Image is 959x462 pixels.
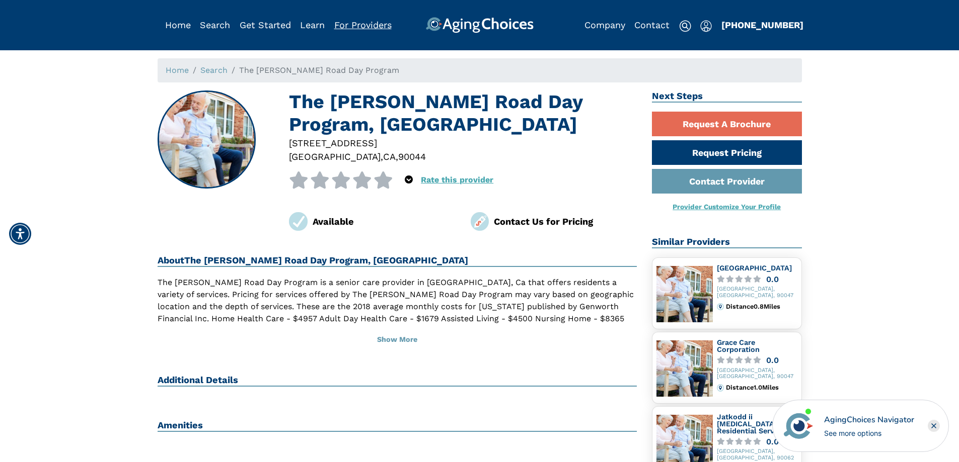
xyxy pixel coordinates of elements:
[766,275,779,283] div: 0.0
[158,375,637,387] h2: Additional Details
[158,276,637,337] p: The [PERSON_NAME] Road Day Program is a senior care provider in [GEOGRAPHIC_DATA], Ca that offers...
[717,367,797,381] div: [GEOGRAPHIC_DATA], [GEOGRAPHIC_DATA], 90047
[289,90,637,136] h1: The [PERSON_NAME] Road Day Program, [GEOGRAPHIC_DATA]
[584,20,625,30] a: Company
[381,151,383,162] span: ,
[494,215,637,228] div: Contact Us for Pricing
[158,329,637,351] button: Show More
[824,414,914,426] div: AgingChoices Navigator
[239,65,399,75] span: The [PERSON_NAME] Road Day Program
[405,171,413,189] div: Popover trigger
[652,112,802,136] a: Request A Brochure
[240,20,291,30] a: Get Started
[421,175,493,184] a: Rate this provider
[700,20,712,32] img: user-icon.svg
[781,409,816,443] img: avatar
[158,255,637,267] h2: About The [PERSON_NAME] Road Day Program, [GEOGRAPHIC_DATA]
[717,448,797,461] div: [GEOGRAPHIC_DATA], [GEOGRAPHIC_DATA], 90062
[398,150,426,163] div: 90044
[158,420,637,432] h2: Amenities
[717,413,784,434] a: Jatkodd ii [MEDICAL_DATA] Residential Service
[717,264,792,272] a: [GEOGRAPHIC_DATA]
[634,20,670,30] a: Contact
[766,356,779,364] div: 0.0
[200,17,230,33] div: Popover trigger
[300,20,325,30] a: Learn
[200,20,230,30] a: Search
[717,286,797,299] div: [GEOGRAPHIC_DATA], [GEOGRAPHIC_DATA], 90047
[289,136,637,150] div: [STREET_ADDRESS]
[652,169,802,194] a: Contact Provider
[652,236,802,248] h2: Similar Providers
[717,438,797,445] a: 0.0
[166,65,189,75] a: Home
[9,223,31,245] div: Accessibility Menu
[766,438,779,445] div: 0.0
[717,275,797,283] a: 0.0
[383,151,396,162] span: CA
[396,151,398,162] span: ,
[158,58,802,82] nav: breadcrumb
[158,91,255,188] img: The Wright Road Day Program, Los Angeles CA
[717,384,724,391] img: distance.svg
[652,90,802,103] h2: Next Steps
[726,384,797,391] div: Distance 1.0 Miles
[652,140,802,165] a: Request Pricing
[717,338,760,353] a: Grace Care Corporation
[425,17,533,33] img: AgingChoices
[928,420,940,432] div: Close
[700,17,712,33] div: Popover trigger
[673,203,781,211] a: Provider Customize Your Profile
[313,215,456,228] div: Available
[721,20,803,30] a: [PHONE_NUMBER]
[289,151,381,162] span: [GEOGRAPHIC_DATA]
[200,65,228,75] a: Search
[165,20,191,30] a: Home
[717,356,797,364] a: 0.0
[824,428,914,438] div: See more options
[717,303,724,310] img: distance.svg
[726,303,797,310] div: Distance 0.8 Miles
[679,20,691,32] img: search-icon.svg
[334,20,392,30] a: For Providers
